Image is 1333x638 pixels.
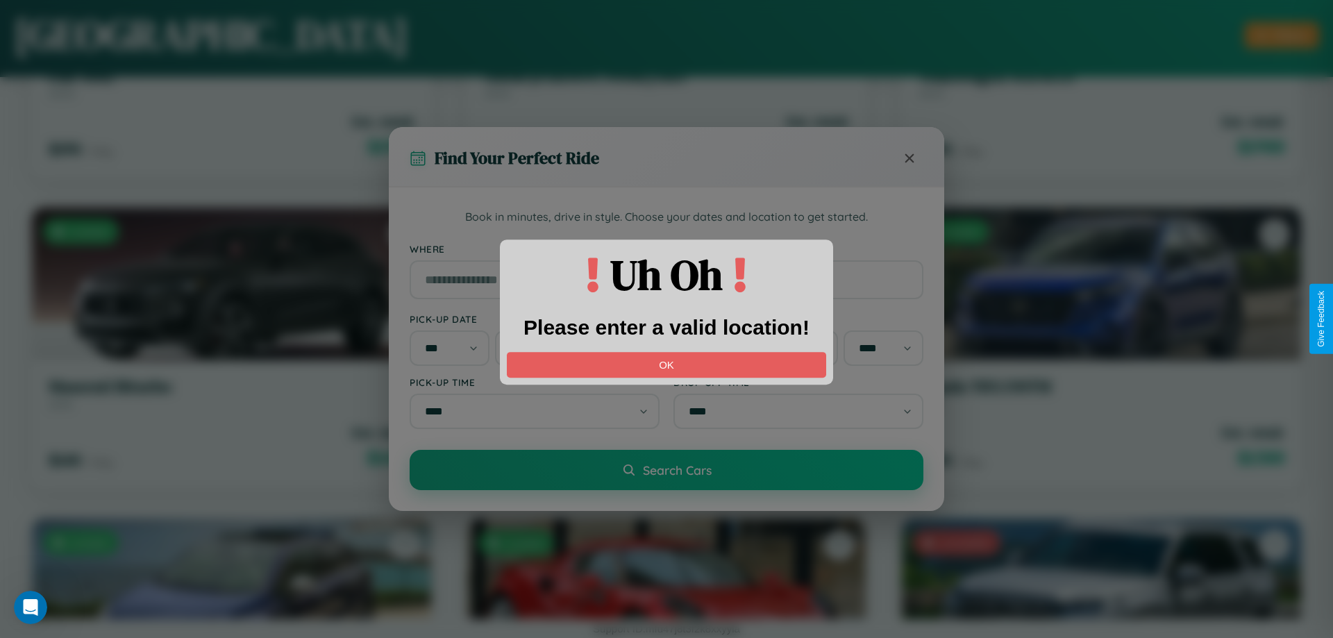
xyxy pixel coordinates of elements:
[410,243,923,255] label: Where
[643,462,712,478] span: Search Cars
[435,146,599,169] h3: Find Your Perfect Ride
[673,313,923,325] label: Drop-off Date
[673,376,923,388] label: Drop-off Time
[410,313,660,325] label: Pick-up Date
[410,376,660,388] label: Pick-up Time
[410,208,923,226] p: Book in minutes, drive in style. Choose your dates and location to get started.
